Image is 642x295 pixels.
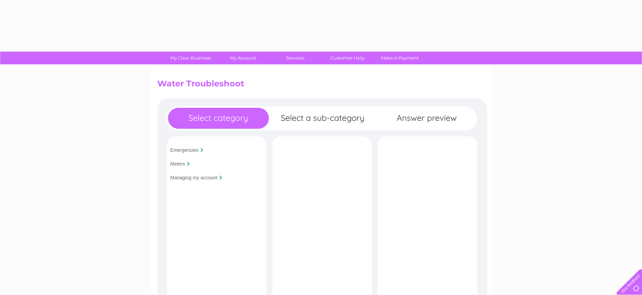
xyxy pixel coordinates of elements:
input: Meters [170,161,185,167]
input: Managing my account [170,175,218,180]
input: Emergencies [170,147,199,153]
a: Customer Help [319,52,376,64]
a: Make A Payment [371,52,428,64]
h2: Water Troubleshoot [157,79,485,92]
a: My Clear Business [162,52,219,64]
a: Services [267,52,324,64]
a: My Account [214,52,271,64]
